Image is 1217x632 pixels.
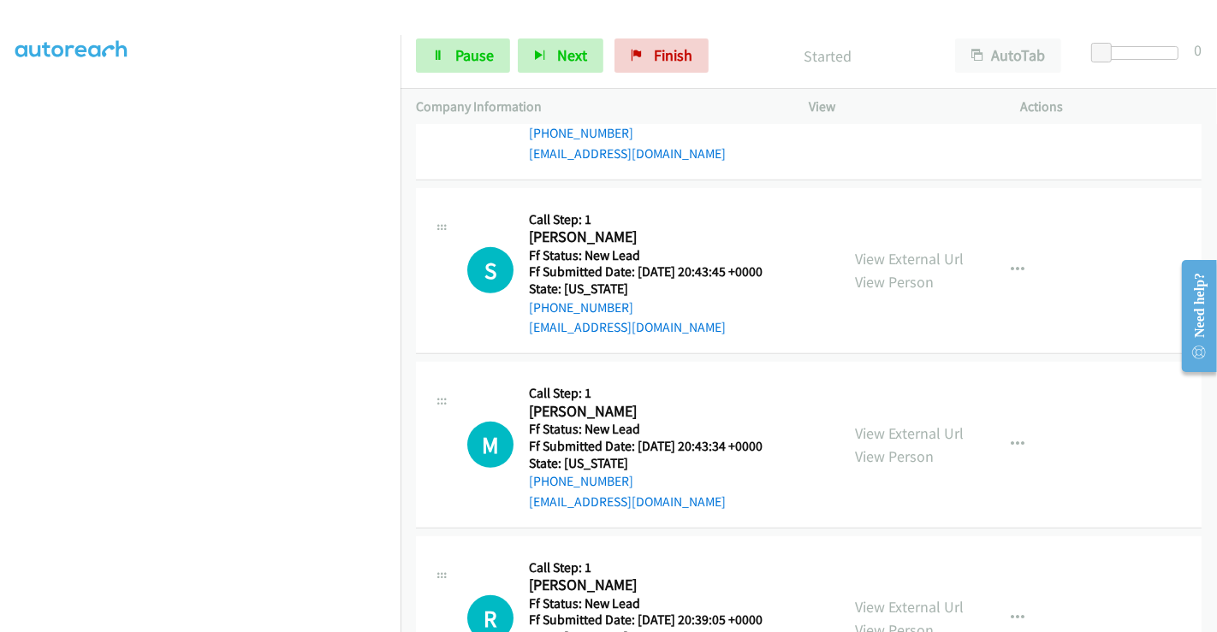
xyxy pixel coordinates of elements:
[855,446,934,466] a: View Person
[467,422,514,468] div: The call is yet to be attempted
[855,597,964,617] a: View External Url
[1168,248,1217,384] iframe: Resource Center
[614,38,709,73] a: Finish
[529,438,763,455] h5: Ff Submitted Date: [DATE] 20:43:34 +0000
[855,249,964,269] a: View External Url
[529,611,820,629] h5: Ff Submitted Date: [DATE] 20:39:05 +0000
[529,455,763,472] h5: State: [US_STATE]
[467,247,514,293] div: The call is yet to be attempted
[855,272,934,292] a: View Person
[529,493,726,510] a: [EMAIL_ADDRESS][DOMAIN_NAME]
[467,247,514,293] h1: S
[654,45,692,65] span: Finish
[529,402,763,422] h2: [PERSON_NAME]
[855,423,964,443] a: View External Url
[1021,97,1202,117] p: Actions
[955,38,1061,73] button: AutoTab
[529,299,633,316] a: [PHONE_NUMBER]
[529,145,726,162] a: [EMAIL_ADDRESS][DOMAIN_NAME]
[1100,46,1178,60] div: Delay between calls (in seconds)
[529,385,763,402] h5: Call Step: 1
[455,45,494,65] span: Pause
[529,211,763,228] h5: Call Step: 1
[732,44,924,68] p: Started
[1194,38,1202,62] div: 0
[529,247,763,264] h5: Ff Status: New Lead
[467,422,514,468] h1: M
[529,595,820,612] h5: Ff Status: New Lead
[809,97,990,117] p: View
[529,421,763,438] h5: Ff Status: New Lead
[557,45,587,65] span: Next
[529,263,763,281] h5: Ff Submitted Date: [DATE] 20:43:45 +0000
[529,473,633,489] a: [PHONE_NUMBER]
[529,559,820,576] h5: Call Step: 1
[529,125,633,141] a: [PHONE_NUMBER]
[529,319,726,335] a: [EMAIL_ADDRESS][DOMAIN_NAME]
[529,281,763,298] h5: State: [US_STATE]
[518,38,603,73] button: Next
[416,38,510,73] a: Pause
[416,97,778,117] p: Company Information
[529,227,763,247] h2: [PERSON_NAME]
[529,576,820,595] h2: [PERSON_NAME]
